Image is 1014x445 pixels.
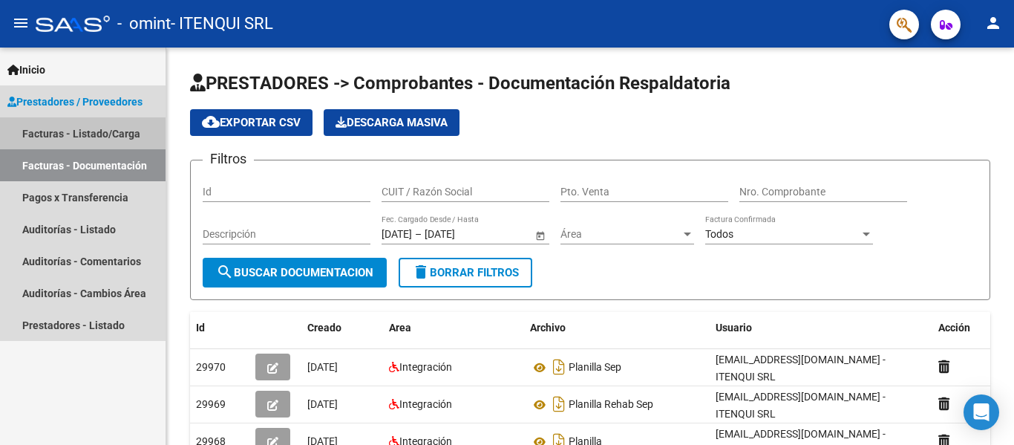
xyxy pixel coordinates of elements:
span: Integración [399,398,452,410]
span: Area [389,322,411,334]
span: Id [196,322,205,334]
button: Exportar CSV [190,109,313,136]
span: Todos [705,228,733,240]
span: Descarga Masiva [336,116,448,129]
span: Usuario [716,322,752,334]
span: [EMAIL_ADDRESS][DOMAIN_NAME] - ITENQUI SRL [716,391,886,420]
datatable-header-cell: Area [383,312,524,344]
span: Acción [938,322,970,334]
span: Área [560,228,681,241]
span: [DATE] [307,398,338,410]
span: Archivo [530,322,566,334]
datatable-header-cell: Acción [932,312,1007,344]
span: Buscar Documentacion [216,266,373,279]
span: Borrar Filtros [412,266,519,279]
span: [DATE] [307,361,338,373]
datatable-header-cell: Usuario [710,312,932,344]
button: Borrar Filtros [399,258,532,288]
span: 29969 [196,398,226,410]
span: Planilla Rehab Sep [569,399,653,411]
div: Open Intercom Messenger [964,394,999,430]
span: Exportar CSV [202,116,301,129]
mat-icon: person [984,14,1002,32]
button: Descarga Masiva [324,109,459,136]
span: – [415,228,422,241]
input: Fecha inicio [382,228,412,241]
i: Descargar documento [549,355,569,379]
mat-icon: cloud_download [202,113,220,131]
span: PRESTADORES -> Comprobantes - Documentación Respaldatoria [190,73,730,94]
span: 29970 [196,361,226,373]
span: Planilla Sep [569,362,621,374]
mat-icon: menu [12,14,30,32]
span: Integración [399,361,452,373]
datatable-header-cell: Creado [301,312,383,344]
button: Buscar Documentacion [203,258,387,288]
mat-icon: delete [412,263,430,281]
input: Fecha fin [425,228,497,241]
span: Prestadores / Proveedores [7,94,143,110]
span: [EMAIL_ADDRESS][DOMAIN_NAME] - ITENQUI SRL [716,354,886,383]
span: Creado [307,322,341,334]
span: - ITENQUI SRL [171,7,273,40]
span: Inicio [7,62,45,78]
app-download-masive: Descarga masiva de comprobantes (adjuntos) [324,109,459,136]
datatable-header-cell: Archivo [524,312,710,344]
i: Descargar documento [549,392,569,416]
datatable-header-cell: Id [190,312,249,344]
button: Open calendar [532,227,548,243]
mat-icon: search [216,263,234,281]
h3: Filtros [203,149,254,169]
span: - omint [117,7,171,40]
